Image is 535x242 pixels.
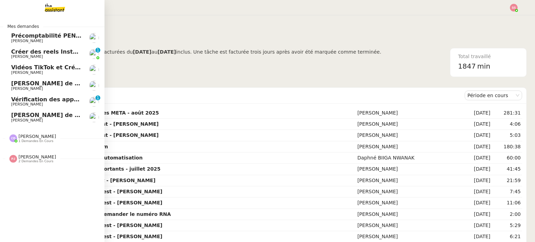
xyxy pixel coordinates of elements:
span: inclus. Une tâche est facturée trois jours après avoir été marquée comme terminée. [176,49,381,55]
img: users%2FSoHiyPZ6lTh48rkksBJmVXB4Fxh1%2Favatar%2F784cdfc3-6442-45b8-8ed3-42f1cc9271a4 [89,33,99,43]
td: [PERSON_NAME] [356,119,463,130]
td: 5:03 [492,130,522,141]
img: svg [510,4,518,11]
span: [PERSON_NAME] [11,54,43,59]
td: [DATE] [463,220,492,231]
span: au [152,49,157,55]
td: [PERSON_NAME] [356,220,463,231]
td: 4:06 [492,119,522,130]
img: users%2FCk7ZD5ubFNWivK6gJdIkoi2SB5d2%2Favatar%2F3f84dbb7-4157-4842-a987-fca65a8b7a9a [89,65,99,75]
img: users%2FW4OQjB9BRtYK2an7yusO0WsYLsD3%2Favatar%2F28027066-518b-424c-8476-65f2e549ac29 [89,81,99,91]
span: min [477,61,490,72]
td: 7:45 [492,186,522,197]
b: [DATE] [157,49,176,55]
span: Créer des reels Instagram [11,48,93,55]
p: 1 [96,48,99,54]
td: [PERSON_NAME] [356,175,463,186]
span: [PERSON_NAME] [11,118,43,123]
td: 41:45 [492,164,522,175]
td: [DATE] [463,119,492,130]
td: [DATE] [463,153,492,164]
span: [PERSON_NAME] de suivi - [PERSON_NAME] [11,80,147,87]
td: 21:59 [492,175,522,186]
img: svg [9,134,17,142]
span: 1847 [458,62,476,70]
img: users%2FW4OQjB9BRtYK2an7yusO0WsYLsD3%2Favatar%2F28027066-518b-424c-8476-65f2e549ac29 [89,112,99,122]
span: 2 demandes en cours [18,159,53,163]
span: Vidéos TikTok et Créatives META - août 2025 [11,64,151,71]
td: [DATE] [463,130,492,141]
td: [DATE] [463,175,492,186]
span: [PERSON_NAME] [18,154,56,159]
span: [PERSON_NAME] [11,39,43,43]
img: users%2FW4OQjB9BRtYK2an7yusO0WsYLsD3%2Favatar%2F28027066-518b-424c-8476-65f2e549ac29 [89,97,99,107]
td: [DATE] [463,209,492,220]
td: [PERSON_NAME] [356,141,463,153]
strong: [DATE] New flight request - [PERSON_NAME] [37,132,159,138]
td: Daphné BIIGA NWANAK [356,153,463,164]
td: 60:00 [492,153,522,164]
span: 1 demandes en cours [18,139,53,143]
td: [DATE] [463,108,492,119]
b: [DATE] [133,49,151,55]
td: [PERSON_NAME] [356,197,463,209]
strong: Envoyer un email pour demander le numéro RNA [37,211,171,217]
td: 11:06 [492,197,522,209]
nz-select-item: Période en cours [467,91,519,100]
div: Total travaillé [458,53,519,61]
td: 281:31 [492,108,522,119]
td: 2:00 [492,209,522,220]
td: [PERSON_NAME] [356,164,463,175]
td: [DATE] [463,186,492,197]
nz-badge-sup: 1 [95,48,100,53]
span: [PERSON_NAME] [11,102,43,107]
img: users%2FoFdbodQ3TgNoWt9kP3GXAs5oaCq1%2Favatar%2Fprofile-pic.png [89,49,99,59]
td: [PERSON_NAME] [356,108,463,119]
span: [PERSON_NAME] [11,70,43,75]
p: 1 [96,95,99,102]
td: [DATE] [463,197,492,209]
img: svg [9,155,17,163]
span: [PERSON_NAME] de suivi - [PERSON_NAME] - ISELECTION [11,112,190,118]
span: Mes demandes [3,23,43,30]
nz-badge-sup: 1 [95,95,100,100]
td: [PERSON_NAME] [356,209,463,220]
td: 180:38 [492,141,522,153]
span: [PERSON_NAME] [18,134,56,139]
strong: [DATE] New flight request - [PERSON_NAME] [37,121,159,127]
span: Précomptabilité PENNYLANE - août 2025 [11,32,139,39]
td: [DATE] [463,164,492,175]
td: [DATE] [463,141,492,153]
span: Vérification des appels sortants - juillet 2025 [11,96,153,103]
td: [PERSON_NAME] [356,130,463,141]
td: 5:29 [492,220,522,231]
td: [PERSON_NAME] [356,186,463,197]
div: Demandes [35,88,465,102]
span: [PERSON_NAME] [11,86,43,91]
